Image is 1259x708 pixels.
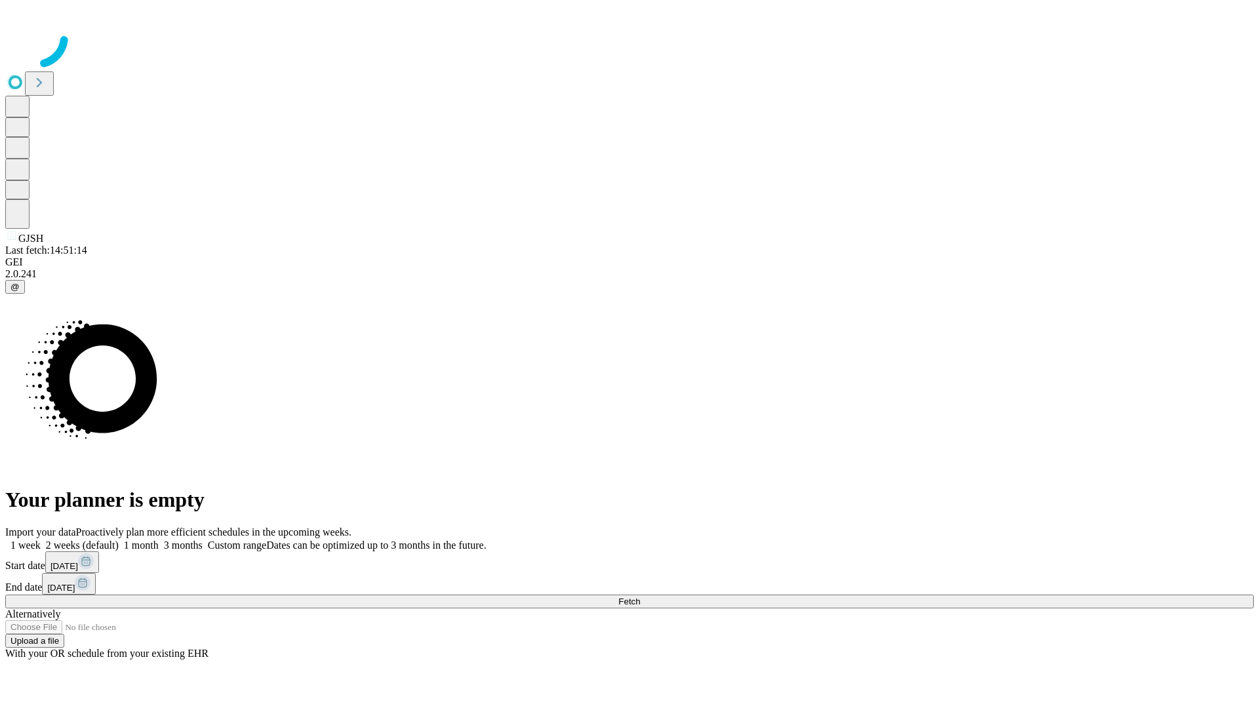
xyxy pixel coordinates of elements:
[10,540,41,551] span: 1 week
[46,540,119,551] span: 2 weeks (default)
[164,540,203,551] span: 3 months
[5,280,25,294] button: @
[208,540,266,551] span: Custom range
[5,634,64,648] button: Upload a file
[618,597,640,606] span: Fetch
[45,551,99,573] button: [DATE]
[10,282,20,292] span: @
[124,540,159,551] span: 1 month
[5,573,1254,595] div: End date
[47,583,75,593] span: [DATE]
[76,526,351,538] span: Proactively plan more efficient schedules in the upcoming weeks.
[5,256,1254,268] div: GEI
[5,551,1254,573] div: Start date
[5,608,60,619] span: Alternatively
[5,268,1254,280] div: 2.0.241
[5,526,76,538] span: Import your data
[42,573,96,595] button: [DATE]
[18,233,43,244] span: GJSH
[50,561,78,571] span: [DATE]
[5,648,209,659] span: With your OR schedule from your existing EHR
[5,595,1254,608] button: Fetch
[5,245,87,256] span: Last fetch: 14:51:14
[266,540,486,551] span: Dates can be optimized up to 3 months in the future.
[5,488,1254,512] h1: Your planner is empty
